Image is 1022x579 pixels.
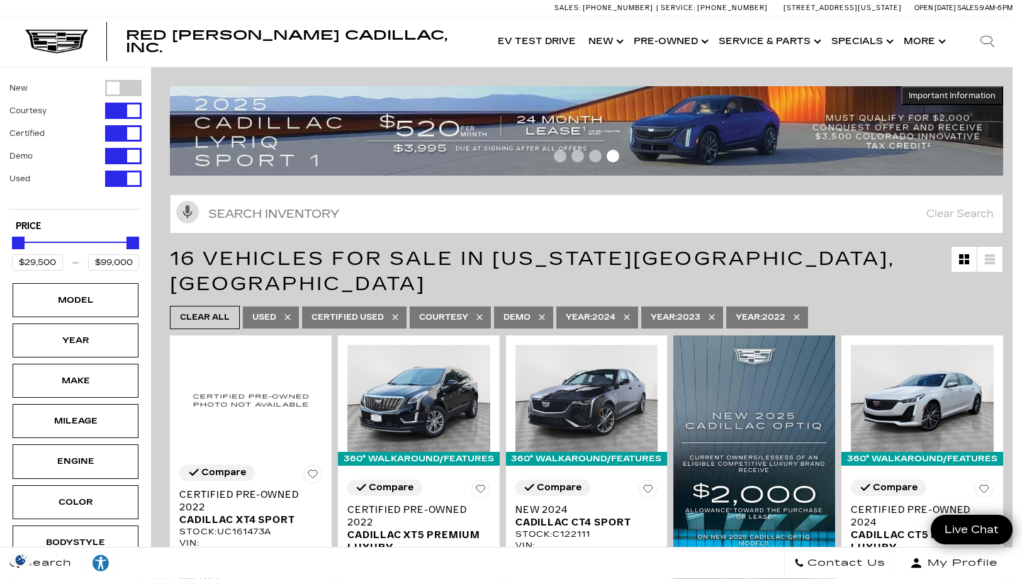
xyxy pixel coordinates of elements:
[179,526,322,537] div: Stock : UC161473A
[583,4,653,12] span: [PHONE_NUMBER]
[938,522,1005,537] span: Live Chat
[639,480,658,503] button: Save Vehicle
[6,553,35,566] img: Opt-Out Icon
[712,16,825,67] a: Service & Parts
[44,536,107,549] div: Bodystyle
[252,310,276,325] span: Used
[9,80,142,209] div: Filter by Vehicle Type
[571,150,584,162] span: Go to slide 2
[931,515,1013,544] a: Live Chat
[515,529,658,540] div: Stock : C122111
[804,554,885,572] span: Contact Us
[783,4,902,12] a: [STREET_ADDRESS][US_STATE]
[851,480,926,496] button: Vehicle Added To Compare List
[515,503,649,516] span: New 2024
[957,4,980,12] span: Sales:
[16,221,135,232] h5: Price
[515,345,658,452] img: 2024 Cadillac CT4 Sport
[851,529,984,554] span: Cadillac CT5 Premium Luxury
[627,16,712,67] a: Pre-Owned
[825,16,897,67] a: Specials
[9,172,30,185] label: Used
[12,237,25,249] div: Minimum Price
[170,194,1003,233] input: Search Inventory
[179,488,322,526] a: Certified Pre-Owned 2022Cadillac XT4 Sport
[503,310,531,325] span: Demo
[736,310,785,325] span: 2022
[170,86,1003,176] img: 2508-August-FOM-LYRIQ-Lease9
[873,482,918,493] div: Compare
[491,16,582,67] a: EV Test Drive
[20,554,72,572] span: Search
[176,201,199,223] svg: Click to toggle on voice search
[13,364,138,398] div: MakeMake
[369,482,413,493] div: Compare
[44,495,107,509] div: Color
[896,548,1013,579] button: Open user profile menu
[44,334,107,347] div: Year
[44,293,107,307] div: Model
[13,526,138,559] div: BodystyleBodystyle
[12,254,63,271] input: Minimum
[44,454,107,468] div: Engine
[126,237,139,249] div: Maximum Price
[980,4,1013,12] span: 9 AM-6 PM
[179,345,322,455] img: 2022 Cadillac XT4 Sport
[697,4,768,12] span: [PHONE_NUMBER]
[419,310,468,325] span: Courtesy
[506,452,668,466] div: 360° WalkAround/Features
[13,404,138,438] div: MileageMileage
[303,464,322,488] button: Save Vehicle
[180,310,230,325] span: Clear All
[962,16,1013,67] div: Search
[607,150,619,162] span: Go to slide 4
[13,283,138,317] div: ModelModel
[554,150,566,162] span: Go to slide 1
[347,529,481,554] span: Cadillac XT5 Premium Luxury
[851,345,994,452] img: 2024 Cadillac CT5 Premium Luxury
[851,503,984,529] span: Certified Pre-Owned 2024
[13,444,138,478] div: EngineEngine
[897,16,950,67] button: More
[566,313,592,322] span: Year :
[179,514,313,526] span: Cadillac XT4 Sport
[651,310,700,325] span: 2023
[44,374,107,388] div: Make
[6,553,35,566] section: Click to Open Cookie Consent Modal
[901,86,1003,105] button: Important Information
[952,247,977,272] a: Grid View
[515,516,649,529] span: Cadillac CT4 Sport
[582,16,627,67] a: New
[9,127,45,140] label: Certified
[347,503,490,554] a: Certified Pre-Owned 2022Cadillac XT5 Premium Luxury
[851,503,994,554] a: Certified Pre-Owned 2024Cadillac CT5 Premium Luxury
[9,104,47,117] label: Courtesy
[515,503,658,529] a: New 2024Cadillac CT4 Sport
[554,4,656,11] a: Sales: [PHONE_NUMBER]
[347,503,481,529] span: Certified Pre-Owned 2022
[44,414,107,428] div: Mileage
[661,4,695,12] span: Service:
[736,313,762,322] span: Year :
[338,452,500,466] div: 360° WalkAround/Features
[784,548,896,579] a: Contact Us
[471,480,490,503] button: Save Vehicle
[12,232,139,271] div: Price
[179,488,313,514] span: Certified Pre-Owned 2022
[566,310,615,325] span: 2024
[347,345,490,452] img: 2022 Cadillac XT5 Premium Luxury
[82,548,120,579] a: Explore your accessibility options
[179,464,255,481] button: Vehicle Added To Compare List
[9,82,28,94] label: New
[975,480,994,503] button: Save Vehicle
[537,482,581,493] div: Compare
[914,4,956,12] span: Open [DATE]
[9,150,33,162] label: Demo
[909,91,996,101] span: Important Information
[13,485,138,519] div: ColorColor
[179,537,322,560] div: VIN: [US_VEHICLE_IDENTIFICATION_NUMBER]
[347,480,423,496] button: Vehicle Added To Compare List
[13,323,138,357] div: YearYear
[25,30,88,53] a: Cadillac Dark Logo with Cadillac White Text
